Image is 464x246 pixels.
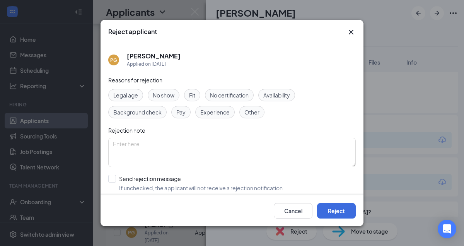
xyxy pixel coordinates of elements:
[263,91,290,99] span: Availability
[244,108,259,116] span: Other
[108,27,157,36] h3: Reject applicant
[189,91,195,99] span: Fit
[127,60,181,68] div: Applied on [DATE]
[317,203,356,219] button: Reject
[113,108,162,116] span: Background check
[153,91,174,99] span: No show
[127,52,181,60] h5: [PERSON_NAME]
[108,77,162,84] span: Reasons for rejection
[438,220,456,238] div: Open Intercom Messenger
[200,108,230,116] span: Experience
[346,27,356,37] button: Close
[210,91,249,99] span: No certification
[346,27,356,37] svg: Cross
[108,127,145,134] span: Rejection note
[274,203,312,219] button: Cancel
[113,91,138,99] span: Legal age
[176,108,186,116] span: Pay
[110,56,117,63] div: PG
